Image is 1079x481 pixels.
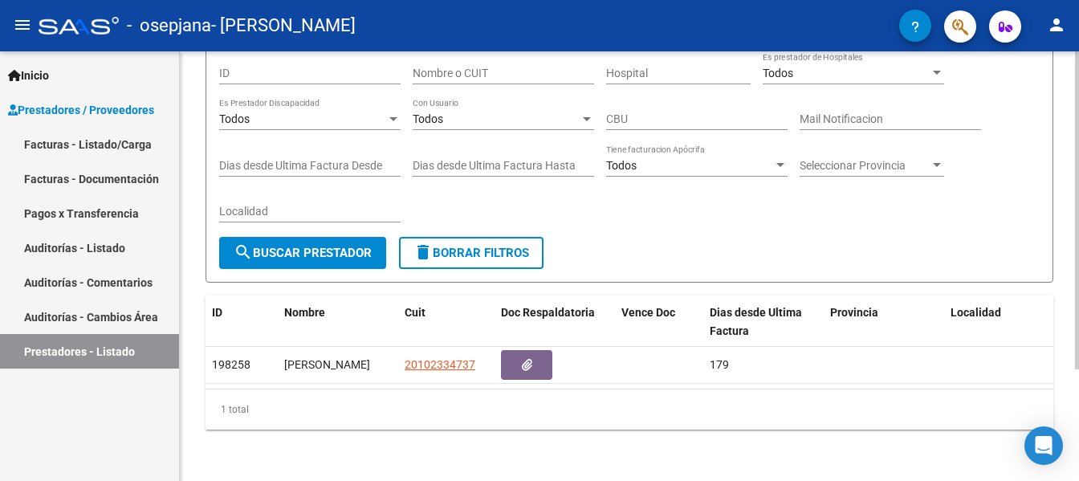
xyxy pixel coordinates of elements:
mat-icon: delete [413,243,433,262]
datatable-header-cell: Dias desde Ultima Factura [703,296,824,349]
datatable-header-cell: ID [206,296,278,349]
span: Doc Respaldatoria [501,306,595,319]
span: Buscar Prestador [234,246,372,260]
div: [PERSON_NAME] [284,356,392,374]
span: 198258 [212,358,250,371]
button: Borrar Filtros [399,237,544,269]
div: 1 total [206,389,1053,430]
div: Open Intercom Messenger [1024,426,1063,465]
mat-icon: search [234,243,253,262]
span: Dias desde Ultima Factura [710,306,802,337]
span: Prestadores / Proveedores [8,101,154,119]
mat-icon: menu [13,15,32,35]
datatable-header-cell: Cuit [398,296,495,349]
span: Inicio [8,67,49,84]
span: Todos [606,159,637,172]
datatable-header-cell: Provincia [824,296,944,349]
span: Cuit [405,306,425,319]
span: - osepjana [127,8,211,43]
span: Todos [413,112,443,125]
span: Localidad [951,306,1001,319]
datatable-header-cell: Vence Doc [615,296,703,349]
datatable-header-cell: Localidad [944,296,1065,349]
span: Nombre [284,306,325,319]
span: 179 [710,358,729,371]
span: - [PERSON_NAME] [211,8,356,43]
span: Todos [763,67,793,79]
datatable-header-cell: Nombre [278,296,398,349]
span: Seleccionar Provincia [800,159,930,173]
span: 20102334737 [405,358,475,371]
span: Todos [219,112,250,125]
datatable-header-cell: Doc Respaldatoria [495,296,615,349]
mat-icon: person [1047,15,1066,35]
span: Provincia [830,306,878,319]
span: ID [212,306,222,319]
span: Vence Doc [621,306,675,319]
button: Buscar Prestador [219,237,386,269]
span: Borrar Filtros [413,246,529,260]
